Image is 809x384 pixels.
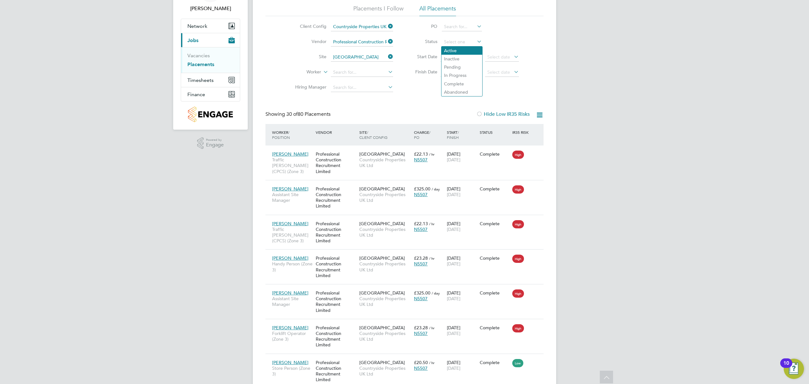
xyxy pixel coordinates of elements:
[286,111,298,117] span: 30 of
[314,252,358,282] div: Professional Construction Recruitment Limited
[480,151,509,157] div: Complete
[358,127,412,143] div: Site
[512,289,524,298] span: High
[187,23,207,29] span: Network
[359,221,405,226] span: [GEOGRAPHIC_DATA]
[429,325,435,330] span: / hr
[480,186,509,192] div: Complete
[286,111,331,117] span: 80 Placements
[272,360,308,365] span: [PERSON_NAME]
[414,151,428,157] span: £22.13
[414,157,428,163] span: N5507
[187,91,205,97] span: Finance
[272,221,308,226] span: [PERSON_NAME]
[272,157,313,174] span: Traffic [PERSON_NAME] (CPCS) (Zone 3)
[272,255,308,261] span: [PERSON_NAME]
[447,130,459,140] span: / Finish
[272,130,290,140] span: / Position
[414,290,430,296] span: £325.00
[441,71,482,79] li: In Progress
[447,365,460,371] span: [DATE]
[187,61,214,67] a: Placements
[447,296,460,301] span: [DATE]
[271,252,544,257] a: [PERSON_NAME]Handy Person (Zone 3)Professional Construction Recruitment Limited[GEOGRAPHIC_DATA]C...
[314,218,358,247] div: Professional Construction Recruitment Limited
[181,5,240,12] span: Brandon Arnold
[314,322,358,351] div: Professional Construction Recruitment Limited
[487,54,510,60] span: Select date
[447,331,460,336] span: [DATE]
[271,356,544,362] a: [PERSON_NAME]Store Person (Zone 3)Professional Construction Recruitment Limited[GEOGRAPHIC_DATA]C...
[359,331,411,342] span: Countryside Properties UK Ltd
[442,22,482,31] input: Search for...
[414,331,428,336] span: N5507
[441,55,482,63] li: Inactive
[441,80,482,88] li: Complete
[409,69,437,75] label: Finish Date
[441,46,482,55] li: Active
[272,192,313,203] span: Assistant Site Manager
[272,261,313,272] span: Handy Person (Zone 3)
[359,151,405,157] span: [GEOGRAPHIC_DATA]
[314,127,358,138] div: Vendor
[414,325,428,331] span: £23.28
[445,218,478,235] div: [DATE]
[414,296,428,301] span: N5507
[271,321,544,327] a: [PERSON_NAME]Forklift Operator (Zone 3)Professional Construction Recruitment Limited[GEOGRAPHIC_D...
[445,322,478,339] div: [DATE]
[409,23,437,29] label: PO
[314,148,358,177] div: Professional Construction Recruitment Limited
[445,252,478,270] div: [DATE]
[314,183,358,212] div: Professional Construction Recruitment Limited
[478,127,511,138] div: Status
[429,221,435,226] span: / hr
[359,261,411,272] span: Countryside Properties UK Ltd
[414,360,428,365] span: £20.50
[419,5,456,16] li: All Placements
[512,185,524,194] span: High
[314,287,358,316] div: Professional Construction Recruitment Limited
[181,73,240,87] button: Timesheets
[359,296,411,307] span: Countryside Properties UK Ltd
[359,130,387,140] span: / Client Config
[187,37,198,43] span: Jobs
[414,261,428,267] span: N5507
[429,360,435,365] span: / hr
[187,53,210,59] a: Vacancies
[409,54,437,59] label: Start Date
[188,107,233,122] img: countryside-properties-logo-retina.png
[511,127,532,138] div: IR35 Risk
[512,255,524,263] span: High
[480,325,509,331] div: Complete
[271,183,544,188] a: [PERSON_NAME]Assistant Site ManagerProfessional Construction Recruitment Limited[GEOGRAPHIC_DATA]...
[359,255,405,261] span: [GEOGRAPHIC_DATA]
[445,127,478,143] div: Start
[414,192,428,197] span: N5507
[480,221,509,226] div: Complete
[271,287,544,292] a: [PERSON_NAME]Assistant Site ManagerProfessional Construction Recruitment Limited[GEOGRAPHIC_DATA]...
[512,324,524,332] span: High
[272,331,313,342] span: Forklift Operator (Zone 3)
[414,186,430,192] span: £325.00
[441,88,482,96] li: Abandoned
[272,226,313,244] span: Traffic [PERSON_NAME] (CPCS) (Zone 3)
[181,33,240,47] button: Jobs
[359,226,411,238] span: Countryside Properties UK Ltd
[181,107,240,122] a: Go to home page
[414,226,428,232] span: N5507
[331,38,393,46] input: Search for...
[429,152,435,157] span: / hr
[445,183,478,201] div: [DATE]
[285,69,321,75] label: Worker
[414,255,428,261] span: £23.28
[272,365,313,377] span: Store Person (Zone 3)
[331,83,393,92] input: Search for...
[331,22,393,31] input: Search for...
[412,127,445,143] div: Charge
[432,291,440,295] span: / day
[272,151,308,157] span: [PERSON_NAME]
[512,359,523,367] span: Low
[331,53,393,62] input: Search for...
[480,255,509,261] div: Complete
[447,192,460,197] span: [DATE]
